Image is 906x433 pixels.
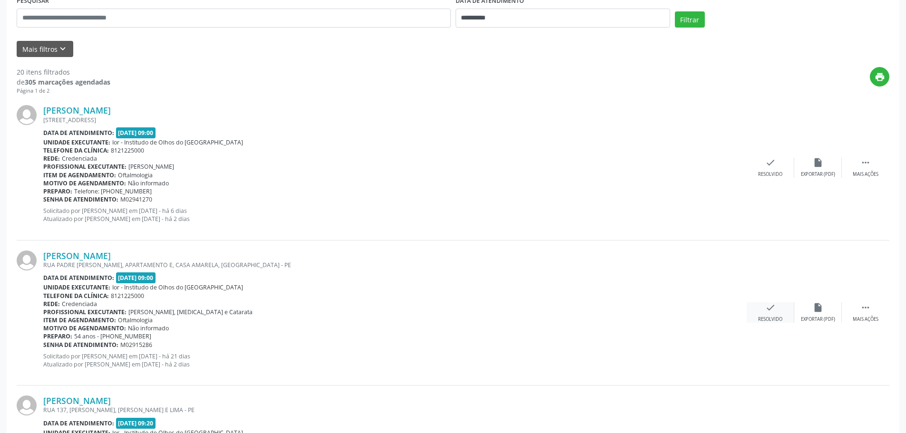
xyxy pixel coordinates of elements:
span: Não informado [128,179,169,187]
span: 54 anos - [PHONE_NUMBER] [74,332,151,340]
strong: 305 marcações agendadas [25,77,110,87]
span: [DATE] 09:00 [116,127,156,138]
div: Página 1 de 2 [17,87,110,95]
b: Unidade executante: [43,138,110,146]
i: check [765,302,776,313]
img: img [17,395,37,415]
a: [PERSON_NAME] [43,105,111,115]
b: Senha de atendimento: [43,195,118,203]
span: M02941270 [120,195,152,203]
span: Não informado [128,324,169,332]
b: Motivo de agendamento: [43,324,126,332]
b: Item de agendamento: [43,316,116,324]
span: Ior - Institudo de Olhos do [GEOGRAPHIC_DATA] [112,138,243,146]
span: Telefone: [PHONE_NUMBER] [74,187,152,195]
span: Credenciada [62,300,97,308]
b: Rede: [43,154,60,163]
b: Profissional executante: [43,308,127,316]
div: Resolvido [758,171,782,178]
span: 8121225000 [111,292,144,300]
div: Exportar (PDF) [801,316,835,323]
i: keyboard_arrow_down [58,44,68,54]
span: Ior - Institudo de Olhos do [GEOGRAPHIC_DATA] [112,283,243,291]
div: Mais ações [853,316,878,323]
b: Item de agendamento: [43,171,116,179]
i: insert_drive_file [813,302,823,313]
b: Rede: [43,300,60,308]
div: de [17,77,110,87]
p: Solicitado por [PERSON_NAME] em [DATE] - há 21 dias Atualizado por [PERSON_NAME] em [DATE] - há 2... [43,352,747,368]
b: Data de atendimento: [43,129,114,137]
b: Profissional executante: [43,163,127,171]
img: img [17,250,37,270]
span: Credenciada [62,154,97,163]
div: Resolvido [758,316,782,323]
span: [DATE] 09:20 [116,418,156,429]
span: Oftalmologia [118,171,153,179]
div: Mais ações [853,171,878,178]
div: RUA 137, [PERSON_NAME], [PERSON_NAME] E LIMA - PE [43,406,747,414]
button: print [870,67,889,87]
b: Preparo: [43,187,72,195]
b: Senha de atendimento: [43,341,118,349]
button: Mais filtroskeyboard_arrow_down [17,41,73,58]
i: print [875,72,885,82]
b: Telefone da clínica: [43,292,109,300]
span: [PERSON_NAME], [MEDICAL_DATA] e Catarata [128,308,253,316]
i:  [860,157,871,168]
div: Exportar (PDF) [801,171,835,178]
p: Solicitado por [PERSON_NAME] em [DATE] - há 6 dias Atualizado por [PERSON_NAME] em [DATE] - há 2 ... [43,207,747,223]
div: RUA PADRE [PERSON_NAME], APARTAMENTO E, CASA AMARELA, [GEOGRAPHIC_DATA] - PE [43,261,747,269]
a: [PERSON_NAME] [43,250,111,261]
b: Preparo: [43,332,72,340]
a: [PERSON_NAME] [43,395,111,406]
b: Motivo de agendamento: [43,179,126,187]
div: [STREET_ADDRESS] [43,116,747,124]
i:  [860,302,871,313]
span: [DATE] 09:00 [116,272,156,283]
b: Data de atendimento: [43,274,114,282]
div: 20 itens filtrados [17,67,110,77]
span: Oftalmologia [118,316,153,324]
i: insert_drive_file [813,157,823,168]
button: Filtrar [675,11,705,28]
i: check [765,157,776,168]
b: Data de atendimento: [43,419,114,427]
b: Telefone da clínica: [43,146,109,154]
span: [PERSON_NAME] [128,163,174,171]
span: M02915286 [120,341,152,349]
img: img [17,105,37,125]
span: 8121225000 [111,146,144,154]
b: Unidade executante: [43,283,110,291]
